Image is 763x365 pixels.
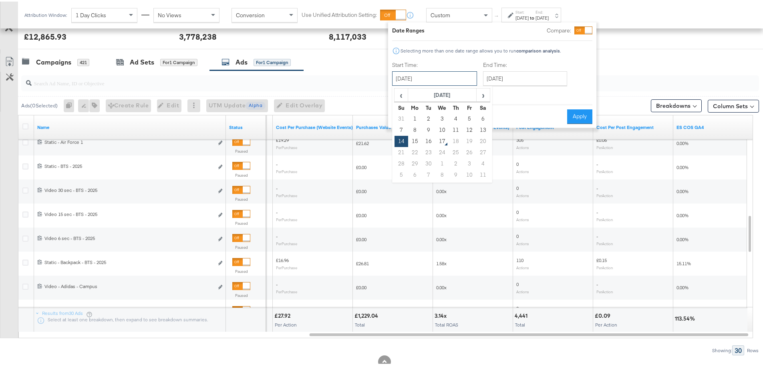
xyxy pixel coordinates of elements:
td: 27 [476,145,490,157]
sub: Actions [516,143,529,148]
td: 14 [395,134,408,145]
td: 10 [435,123,449,134]
div: Selecting more than one date range allows you to run . [400,46,561,52]
span: 1 Day Clicks [76,10,106,17]
span: - [276,304,278,310]
div: £1,229.04 [354,311,380,318]
input: Search Ad Name, ID or Objective [32,71,691,86]
div: for 1 Campaign [160,57,197,65]
span: 0.00x [436,187,447,193]
sub: Per Action [596,167,613,172]
div: 3.14x [435,311,449,318]
span: - [276,280,278,286]
div: 0 [64,98,78,111]
span: - [596,184,598,190]
label: Start: [515,8,529,13]
div: 4,441 [515,311,530,318]
span: 0.00% [676,283,689,289]
a: The average cost per action related to your Page's posts as a result of your ad. [596,123,670,129]
td: 24 [435,145,449,157]
a: Ad Name. [37,123,223,129]
td: 29 [408,157,422,168]
td: 7 [422,168,435,179]
span: › [477,87,489,99]
div: 421 [77,57,89,65]
span: 0.00x [436,283,447,289]
div: Video - Adidas - Campus [44,282,213,288]
sub: Actions [516,192,529,196]
div: Showing: [712,346,732,352]
span: £0.00 [356,235,366,241]
sub: Actions [516,288,529,292]
td: 30 [422,157,435,168]
label: Paused [232,219,250,224]
div: £27.92 [274,311,293,318]
span: 0 [516,280,519,286]
td: 1 [408,112,422,123]
span: - [276,184,278,190]
sub: Per Action [596,264,613,268]
div: 8,117,033 [329,29,366,41]
sub: Per Purchase [276,288,297,292]
sub: Actions [516,240,529,244]
span: - [596,304,598,310]
strong: to [529,13,536,19]
span: £26.81 [356,259,369,265]
span: Conversion [236,10,265,17]
span: 0.00% [676,139,689,145]
td: 16 [422,134,435,145]
a: Shows the current state of your Ad. [229,123,263,129]
div: Ad Sets [130,56,154,65]
sub: Per Purchase [276,216,297,220]
a: The average cost for each purchase tracked by your Custom Audience pixel on your website after pe... [276,123,353,129]
span: Per Action [275,320,297,326]
td: 11 [449,123,463,134]
div: 113.54% [675,313,697,321]
div: 3,778,238 [179,29,217,41]
td: 3 [435,112,449,123]
strong: comparison analysis [516,46,560,52]
label: Use Unified Attribution Setting: [302,10,377,17]
div: Date Ranges [392,25,425,33]
td: 3 [463,157,476,168]
td: 19 [463,134,476,145]
div: Static - BTS - 2025 [44,161,213,168]
span: 0 [516,232,519,238]
label: End Time: [483,60,570,67]
span: £0.00 [356,283,366,289]
span: £16.96 [276,256,289,262]
div: Ads ( 0 Selected) [21,101,58,108]
td: 13 [476,123,490,134]
span: £0.00 [356,187,366,193]
span: 0.00% [676,235,689,241]
span: - [596,280,598,286]
sub: Per Purchase [276,240,297,244]
span: ‹ [395,87,407,99]
span: 0.00% [676,163,689,169]
sub: Actions [516,167,529,172]
td: 20 [476,134,490,145]
label: Paused [232,291,250,296]
a: The total value of the purchase actions tracked by your Custom Audience pixel on your website aft... [356,123,430,129]
span: - [276,232,278,238]
span: Custom [431,10,450,17]
sub: Per Action [596,216,613,220]
span: 0 [516,159,519,165]
button: Apply [567,108,592,122]
div: Attribution Window: [24,11,67,16]
sub: Per Action [596,143,613,148]
sub: Per Purchase [276,192,297,196]
td: 5 [463,112,476,123]
th: [DATE] [408,87,477,101]
span: 0 [516,184,519,190]
sub: Per Action [596,240,613,244]
td: 25 [449,145,463,157]
span: - [276,159,278,165]
span: - [276,208,278,214]
a: ES COS GA4 [676,123,750,129]
div: Video 15 sec - BTS - 2025 [44,210,213,216]
span: - [596,232,598,238]
span: Total [515,320,525,326]
div: Rows [747,346,759,352]
td: 4 [476,157,490,168]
